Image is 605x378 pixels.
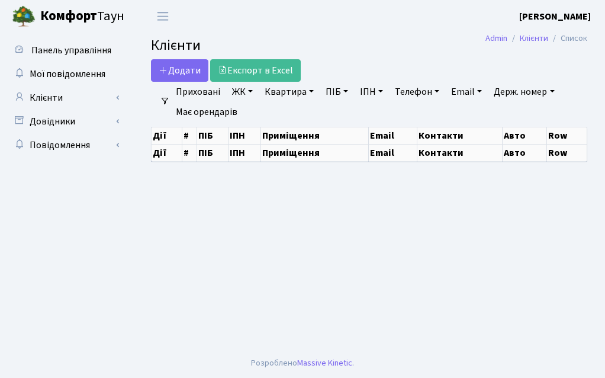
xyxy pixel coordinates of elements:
[31,44,111,57] span: Панель управління
[355,82,388,102] a: ІПН
[171,102,242,122] a: Має орендарів
[321,82,353,102] a: ПІБ
[12,5,36,28] img: logo.png
[6,39,124,62] a: Панель управління
[503,127,547,144] th: Авто
[446,82,487,102] a: Email
[159,64,201,77] span: Додати
[152,144,182,161] th: Дії
[6,110,124,133] a: Довідники
[485,32,507,44] a: Admin
[547,144,587,161] th: Row
[210,59,301,82] a: Експорт в Excel
[182,144,197,161] th: #
[151,35,201,56] span: Клієнти
[417,144,503,161] th: Контакти
[503,144,547,161] th: Авто
[519,9,591,24] a: [PERSON_NAME]
[171,82,225,102] a: Приховані
[261,144,369,161] th: Приміщення
[297,357,352,369] a: Massive Kinetic
[369,127,417,144] th: Email
[182,127,197,144] th: #
[519,10,591,23] b: [PERSON_NAME]
[30,68,105,81] span: Мої повідомлення
[151,59,208,82] a: Додати
[229,127,261,144] th: ІПН
[260,82,318,102] a: Квартира
[417,127,503,144] th: Контакти
[547,127,587,144] th: Row
[227,82,258,102] a: ЖК
[229,144,261,161] th: ІПН
[520,32,548,44] a: Клієнти
[251,357,354,370] div: Розроблено .
[40,7,124,27] span: Таун
[489,82,559,102] a: Держ. номер
[468,26,605,51] nav: breadcrumb
[40,7,97,25] b: Комфорт
[390,82,444,102] a: Телефон
[369,144,417,161] th: Email
[6,62,124,86] a: Мої повідомлення
[6,86,124,110] a: Клієнти
[197,144,228,161] th: ПІБ
[261,127,369,144] th: Приміщення
[197,127,228,144] th: ПІБ
[148,7,178,26] button: Переключити навігацію
[6,133,124,157] a: Повідомлення
[152,127,182,144] th: Дії
[548,32,587,45] li: Список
